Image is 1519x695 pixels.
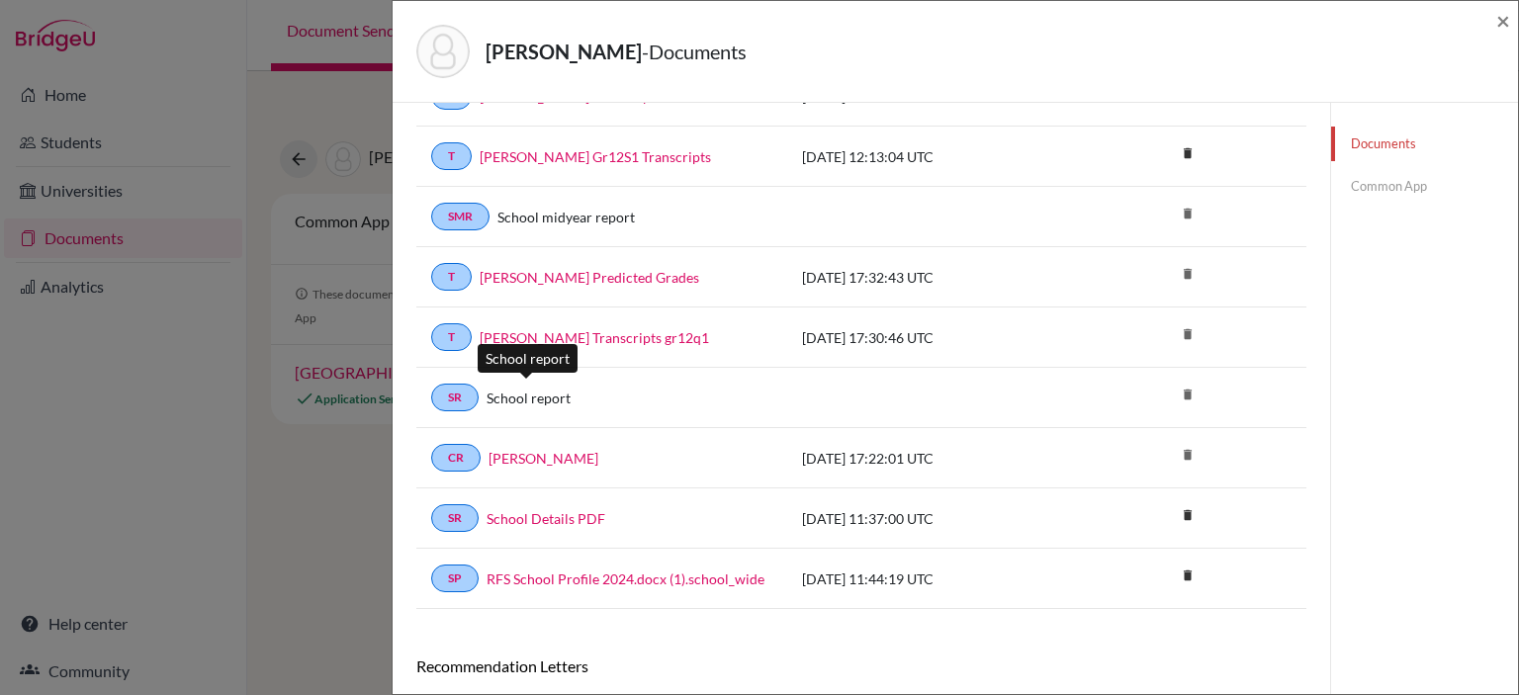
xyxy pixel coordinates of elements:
[486,40,642,63] strong: [PERSON_NAME]
[1173,500,1203,530] i: delete
[1331,127,1518,161] a: Documents
[487,508,605,529] a: School Details PDF
[787,508,1084,529] div: [DATE] 11:37:00 UTC
[480,327,709,348] a: [PERSON_NAME] Transcripts gr12q1
[431,565,479,592] a: SP
[787,448,1084,469] div: [DATE] 17:22:01 UTC
[489,448,598,469] a: [PERSON_NAME]
[431,142,472,170] a: T
[480,267,699,288] a: [PERSON_NAME] Predicted Grades
[431,203,490,230] a: SMR
[487,388,571,408] a: School report
[642,40,747,63] span: - Documents
[787,568,1084,589] div: [DATE] 11:44:19 UTC
[787,146,1084,167] div: [DATE] 12:13:04 UTC
[1173,561,1203,590] i: delete
[1173,141,1203,168] a: delete
[487,568,764,589] a: RFS School Profile 2024.docx (1).school_wide
[1496,9,1510,33] button: Close
[478,344,578,373] div: School report
[1173,564,1203,590] a: delete
[480,146,711,167] a: [PERSON_NAME] Gr12S1 Transcripts
[1173,440,1203,470] i: delete
[497,207,635,227] a: School midyear report
[1173,138,1203,168] i: delete
[431,384,479,411] a: SR
[1496,6,1510,35] span: ×
[1173,380,1203,409] i: delete
[787,267,1084,288] div: [DATE] 17:32:43 UTC
[1173,259,1203,289] i: delete
[787,327,1084,348] div: [DATE] 17:30:46 UTC
[431,444,481,472] a: CR
[431,504,479,532] a: SR
[1173,199,1203,228] i: delete
[1173,319,1203,349] i: delete
[416,656,1306,675] h6: Recommendation Letters
[1331,169,1518,204] a: Common App
[1173,503,1203,530] a: delete
[431,263,472,291] a: T
[431,323,472,351] a: T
